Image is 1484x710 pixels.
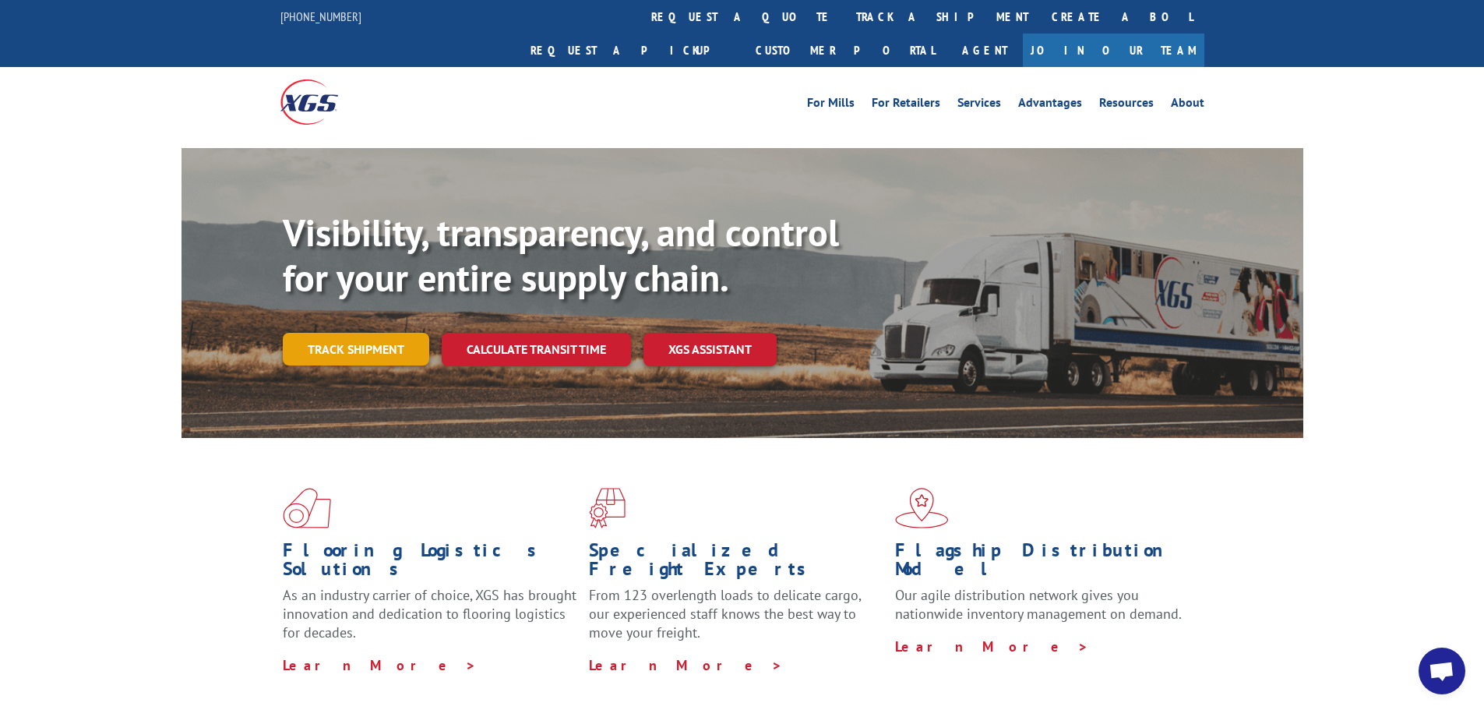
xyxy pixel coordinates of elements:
[589,586,883,655] p: From 123 overlength loads to delicate cargo, our experienced staff knows the best way to move you...
[895,541,1190,586] h1: Flagship Distribution Model
[589,488,626,528] img: xgs-icon-focused-on-flooring-red
[280,9,361,24] a: [PHONE_NUMBER]
[1099,97,1154,114] a: Resources
[895,488,949,528] img: xgs-icon-flagship-distribution-model-red
[643,333,777,366] a: XGS ASSISTANT
[283,541,577,586] h1: Flooring Logistics Solutions
[895,638,1089,655] a: Learn More >
[442,333,631,366] a: Calculate transit time
[895,586,1182,623] span: Our agile distribution network gives you nationwide inventory management on demand.
[283,586,576,641] span: As an industry carrier of choice, XGS has brought innovation and dedication to flooring logistics...
[589,541,883,586] h1: Specialized Freight Experts
[1171,97,1204,114] a: About
[1018,97,1082,114] a: Advantages
[1419,648,1465,694] a: Open chat
[283,208,839,302] b: Visibility, transparency, and control for your entire supply chain.
[744,34,946,67] a: Customer Portal
[1023,34,1204,67] a: Join Our Team
[519,34,744,67] a: Request a pickup
[946,34,1023,67] a: Agent
[872,97,940,114] a: For Retailers
[807,97,855,114] a: For Mills
[957,97,1001,114] a: Services
[283,488,331,528] img: xgs-icon-total-supply-chain-intelligence-red
[283,656,477,674] a: Learn More >
[283,333,429,366] a: Track shipment
[589,656,783,674] a: Learn More >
